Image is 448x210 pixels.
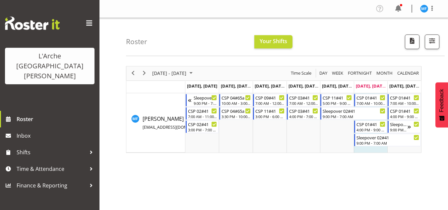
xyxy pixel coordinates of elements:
div: Melissa Fry"s event - CSP 11#41 Begin From Friday, August 15, 2025 at 5:00:00 PM GMT+12:00 Ends A... [320,94,353,106]
div: Melissa Fry"s event - CSP 02#41 Begin From Monday, August 11, 2025 at 3:00:00 PM GMT+12:00 Ends A... [186,120,219,133]
div: Melissa Fry"s event - Sleepover 02#41 Begin From Sunday, August 10, 2025 at 9:00:00 PM GMT+12:00 ... [186,94,219,106]
div: Melissa Fry"s event - CSP 01#41 Begin From Sunday, August 17, 2025 at 4:00:00 PM GMT+12:00 Ends A... [388,107,421,120]
div: August 11 - 17, 2025 [150,66,197,80]
span: [DATE], [DATE] [356,83,386,89]
div: Melissa Fry"s event - Sleepover 02#41 Begin From Sunday, August 17, 2025 at 9:00:00 PM GMT+12:00 ... [388,120,421,133]
span: Time Scale [290,69,312,77]
div: CSP 03#41 [289,94,318,101]
div: Melissa Fry"s event - Sleepover 02#41 Begin From Saturday, August 16, 2025 at 9:00:00 PM GMT+12:0... [354,134,421,146]
button: Feedback - Show survey [435,82,448,127]
button: Timeline Day [318,69,329,77]
span: [PERSON_NAME] [143,115,237,130]
div: Timeline Week of August 16, 2025 [126,66,421,153]
span: Inbox [17,131,96,141]
div: CSP 11#41 [323,94,352,101]
div: CSP 11#41 [255,107,285,114]
div: 5:00 PM - 9:00 PM [323,101,352,106]
div: CSP 04#65a [222,107,251,114]
div: CSP 02#41 [188,121,217,127]
div: CSP 01#41 [390,107,419,114]
div: CSP 04#65a [222,94,251,101]
div: 4:00 PM - 7:00 PM [289,114,318,119]
div: 3:30 PM - 10:00 PM [222,114,251,119]
div: next period [139,66,150,80]
span: [DATE], [DATE] [322,83,352,89]
div: Sleepover 02#41 [323,107,385,114]
div: Sleepover 02#41 [356,134,419,141]
div: Melissa Fry"s event - CSP 01#41 Begin From Sunday, August 17, 2025 at 7:00:00 AM GMT+12:00 Ends A... [388,94,421,106]
span: calendar [397,69,419,77]
div: Melissa Fry"s event - CSP 04#65a Begin From Tuesday, August 12, 2025 at 3:30:00 PM GMT+12:00 Ends... [219,107,252,120]
div: CSP 01#41 [356,94,386,101]
div: 9:00 PM - 7:00 AM [323,114,385,119]
div: 3:00 PM - 7:00 PM [188,127,217,132]
button: Filter Shifts [425,35,439,49]
span: Week [331,69,344,77]
img: melissa-fry10932.jpg [420,5,428,13]
div: 10:00 AM - 3:00 PM [222,101,251,106]
div: 9:00 PM - 7:00 AM [356,140,419,146]
span: [DATE], [DATE] [187,83,217,89]
button: Download a PDF of the roster according to the set date range. [405,35,419,49]
div: Sleepover 02#41 [194,94,217,101]
div: 7:00 AM - 10:00 AM [390,101,419,106]
span: Time & Attendance [17,164,86,174]
div: 9:00 PM - 7:00 AM [194,101,217,106]
div: Melissa Fry"s event - Sleepover 02#41 Begin From Friday, August 15, 2025 at 9:00:00 PM GMT+12:00 ... [320,107,387,120]
button: August 2025 [151,69,196,77]
div: Melissa Fry"s event - CSP 01#41 Begin From Saturday, August 16, 2025 at 7:00:00 AM GMT+12:00 Ends... [354,94,387,106]
div: CSP 09#41 [255,94,285,101]
button: Your Shifts [254,35,292,48]
div: 7:00 AM - 12:00 PM [255,101,285,106]
h4: Roster [126,38,147,45]
span: [DATE], [DATE] [288,83,319,89]
button: Timeline Month [375,69,394,77]
div: Melissa Fry"s event - CSP 03#41 Begin From Thursday, August 14, 2025 at 7:00:00 AM GMT+12:00 Ends... [287,94,320,106]
div: 9:00 PM - 7:00 AM [390,127,408,132]
button: Next [140,69,149,77]
div: L'Arche [GEOGRAPHIC_DATA][PERSON_NAME] [12,51,88,81]
button: Month [396,69,420,77]
a: [PERSON_NAME][EMAIL_ADDRESS][DOMAIN_NAME] [143,115,237,131]
div: Melissa Fry"s event - CSP 03#41 Begin From Thursday, August 14, 2025 at 4:00:00 PM GMT+12:00 Ends... [287,107,320,120]
div: previous period [127,66,139,80]
div: 7:00 AM - 11:00 AM [188,114,217,119]
div: 7:00 AM - 10:00 AM [356,101,386,106]
div: Sleepover 02#41 [390,121,408,127]
span: Your Shifts [260,37,287,45]
button: Timeline Week [331,69,345,77]
div: CSP 01#41 [356,121,386,127]
td: Melissa Fry resource [126,93,185,153]
div: CSP 01#41 [390,94,419,101]
span: [EMAIL_ADDRESS][DOMAIN_NAME] [143,124,209,130]
button: Fortnight [347,69,373,77]
div: 7:00 AM - 12:00 PM [289,101,318,106]
div: Melissa Fry"s event - CSP 01#41 Begin From Saturday, August 16, 2025 at 4:00:00 PM GMT+12:00 Ends... [354,120,387,133]
span: Feedback [439,89,445,112]
button: Previous [129,69,138,77]
span: [DATE], [DATE] [255,83,285,89]
div: 4:00 PM - 9:00 PM [390,114,419,119]
table: Timeline Week of August 16, 2025 [185,93,421,153]
span: Finance & Reporting [17,180,86,190]
img: Rosterit website logo [5,17,60,30]
div: CSP 03#41 [289,107,318,114]
span: [DATE] - [DATE] [152,69,187,77]
span: Day [319,69,328,77]
span: Roster [17,114,96,124]
div: 3:00 PM - 6:00 PM [255,114,285,119]
div: 4:00 PM - 9:00 PM [356,127,386,132]
div: CSP 02#41 [188,107,217,114]
div: Melissa Fry"s event - CSP 02#41 Begin From Monday, August 11, 2025 at 7:00:00 AM GMT+12:00 Ends A... [186,107,219,120]
span: Shifts [17,147,86,157]
div: Melissa Fry"s event - CSP 04#65a Begin From Tuesday, August 12, 2025 at 10:00:00 AM GMT+12:00 End... [219,94,252,106]
span: Month [376,69,393,77]
span: [DATE], [DATE] [389,83,419,89]
button: Time Scale [290,69,313,77]
span: [DATE], [DATE] [221,83,251,89]
div: Melissa Fry"s event - CSP 11#41 Begin From Wednesday, August 13, 2025 at 3:00:00 PM GMT+12:00 End... [253,107,286,120]
div: Melissa Fry"s event - CSP 09#41 Begin From Wednesday, August 13, 2025 at 7:00:00 AM GMT+12:00 End... [253,94,286,106]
